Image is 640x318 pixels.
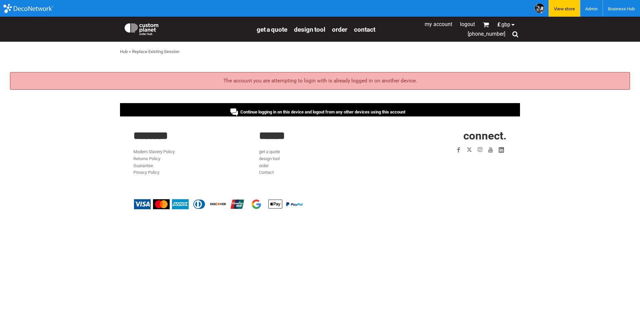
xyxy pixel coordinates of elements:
h2: CONNECT. [385,130,507,141]
span: GBP [501,22,510,27]
a: Custom Planet [120,18,253,38]
a: order [259,163,269,168]
span: £ [497,22,501,27]
a: get a quote [259,149,280,154]
span: order [332,26,347,33]
img: Google Pay [248,199,265,209]
span: get a quote [257,26,287,33]
img: China UnionPay [229,199,246,209]
img: PayPal [286,202,303,206]
a: My Account [425,21,452,27]
img: Visa [134,199,151,209]
a: Guarantee [133,163,153,168]
img: American Express [172,199,189,209]
a: Hub [120,49,128,54]
span: Continue logging in on this device and logout from any other devices using this account [240,109,405,114]
span: design tool [294,26,325,33]
span: [PHONE_NUMBER] [468,31,505,37]
div: The account you are attempting to login with is already logged in on another device. [10,72,630,90]
img: Apple Pay [267,199,284,209]
a: design tool [259,156,280,161]
a: Privacy Policy [133,170,159,175]
a: Contact [354,25,375,33]
iframe: Customer reviews powered by Trustpilot [415,159,507,167]
a: Contact [259,170,274,175]
img: Discover [210,199,227,209]
span: Contact [354,26,375,33]
img: Diners Club [191,199,208,209]
img: Custom Planet [123,22,160,35]
img: Mastercard [153,199,170,209]
a: Modern Slavery Policy [133,149,175,154]
a: Logout [460,21,475,27]
div: > [129,48,131,55]
a: order [332,25,347,33]
div: Replace Existing Session [132,48,179,55]
a: design tool [294,25,325,33]
a: get a quote [257,25,287,33]
a: Returns Policy [133,156,160,161]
